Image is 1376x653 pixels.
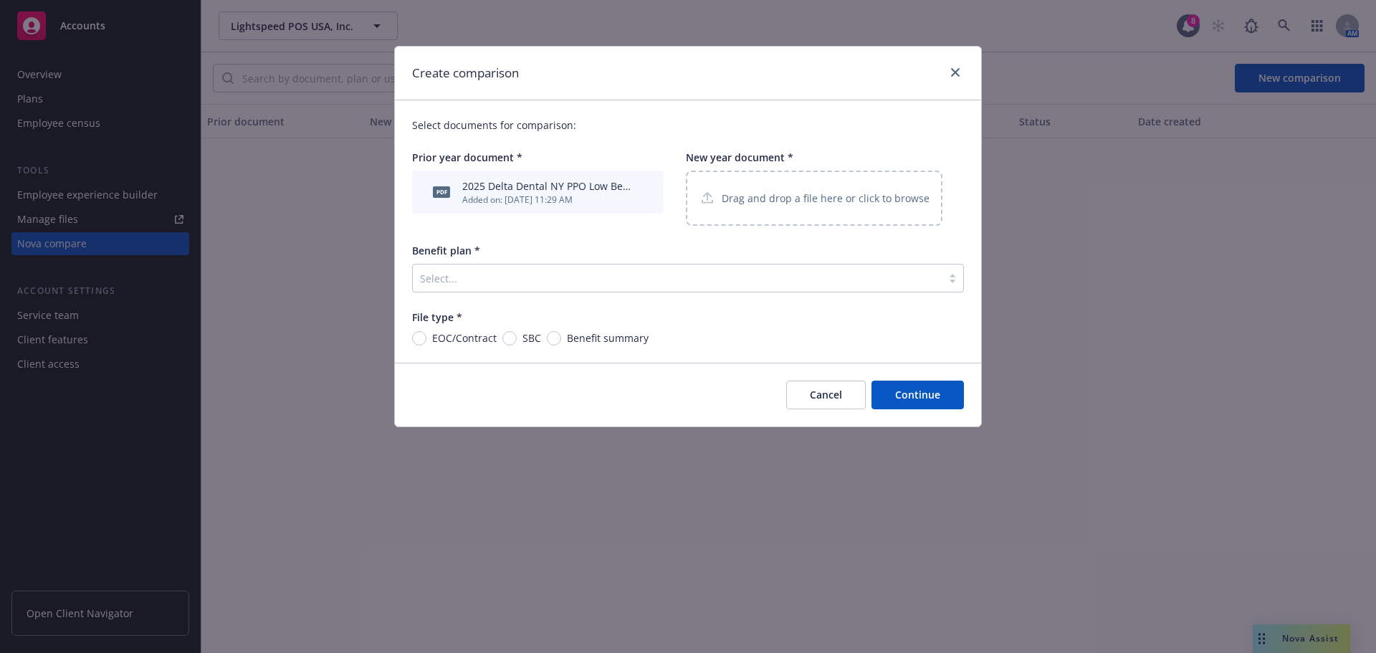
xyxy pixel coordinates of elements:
[412,118,964,133] p: Select documents for comparison:
[871,381,964,409] button: Continue
[686,171,942,226] div: Drag and drop a file here or click to browse
[462,194,631,206] div: Added on: [DATE] 11:29 AM
[412,64,519,82] h1: Create comparison
[686,151,793,164] span: New year document *
[567,330,649,345] span: Benefit summary
[637,185,649,200] button: archive file
[786,381,866,409] button: Cancel
[433,186,450,197] span: pdf
[412,331,426,345] input: EOC/Contract
[547,331,561,345] input: Benefit summary
[722,191,930,206] p: Drag and drop a file here or click to browse
[947,64,964,81] a: close
[412,310,462,324] span: File type *
[412,151,522,164] span: Prior year document *
[462,178,631,194] div: 2025 Delta Dental NY PPO Low Benefit Summary Lightspeed.pdf
[412,244,480,257] span: Benefit plan *
[502,331,517,345] input: SBC
[432,330,497,345] span: EOC/Contract
[522,330,541,345] span: SBC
